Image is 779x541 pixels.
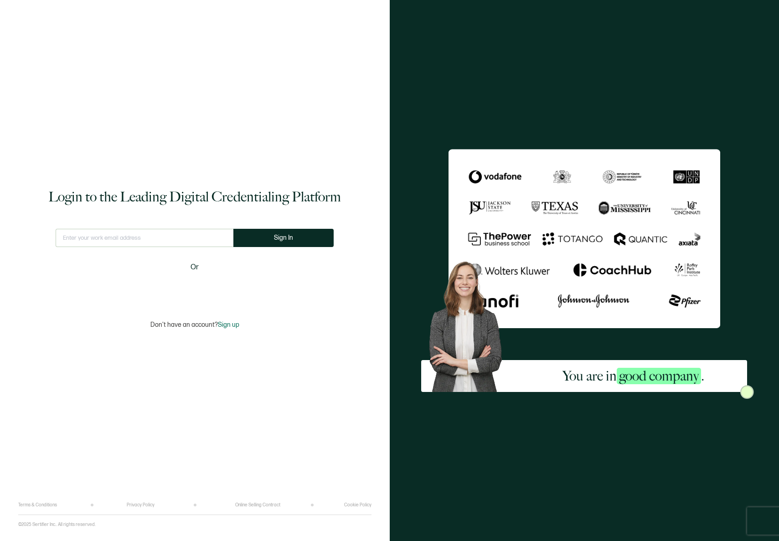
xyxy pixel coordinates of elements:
span: Sign In [274,234,293,241]
img: Sertifier Login [740,385,754,399]
h1: Login to the Leading Digital Credentialing Platform [48,188,341,206]
a: Terms & Conditions [18,502,57,508]
img: Sertifier Login - You are in <span class="strong-h">good company</span>. [449,149,720,328]
span: Or [191,262,199,273]
span: good company [617,368,701,384]
span: Sign up [218,321,239,329]
p: Don't have an account? [150,321,239,329]
iframe: Sign in with Google Button [138,279,252,299]
a: Online Selling Contract [235,502,280,508]
h2: You are in . [562,367,704,385]
p: ©2025 Sertifier Inc.. All rights reserved. [18,522,96,527]
a: Privacy Policy [127,502,155,508]
input: Enter your work email address [56,229,233,247]
button: Sign In [233,229,334,247]
a: Cookie Policy [344,502,371,508]
img: Sertifier Login - You are in <span class="strong-h">good company</span>. Hero [421,255,519,392]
